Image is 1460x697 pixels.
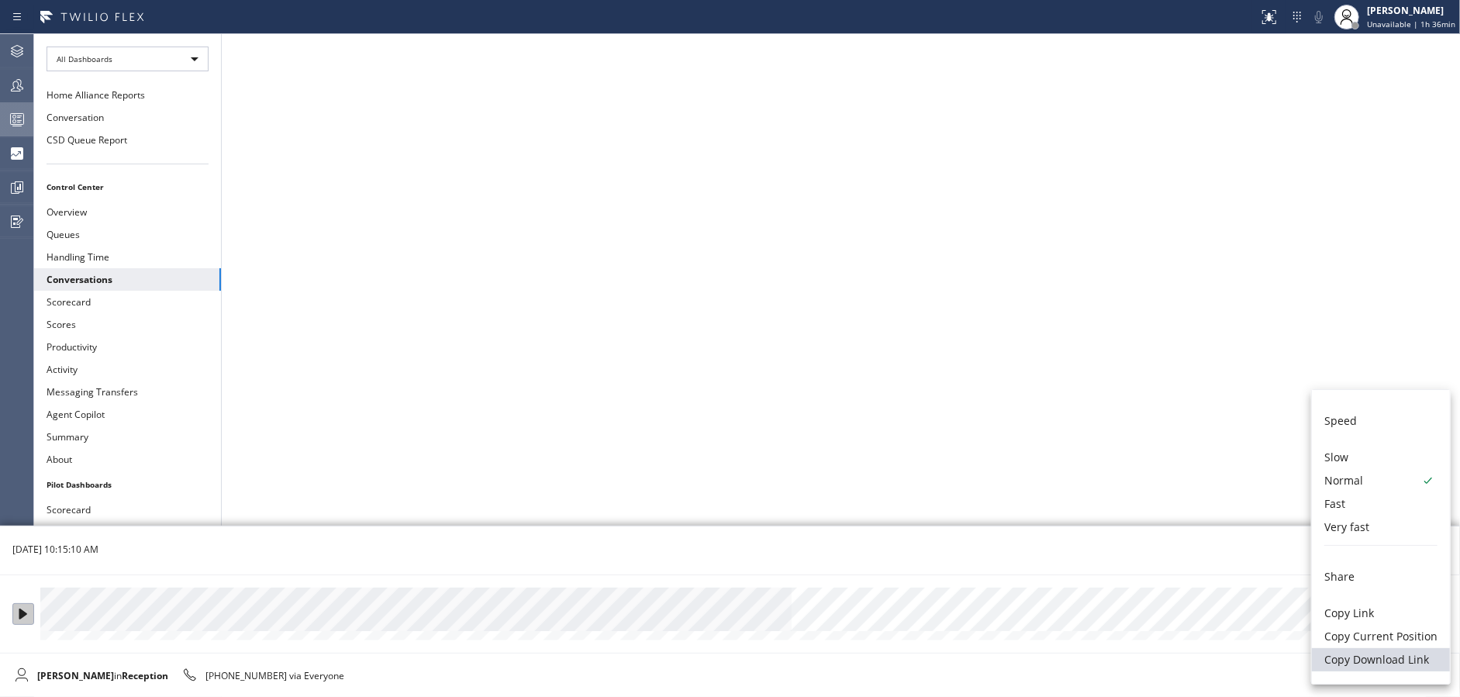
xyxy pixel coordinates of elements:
[1312,648,1450,671] li: Copy Download Link
[1312,625,1450,648] li: Copy Current Position
[1312,469,1450,492] li: Normal
[1312,390,1450,446] li: Speed
[1312,546,1450,602] li: Share
[1312,492,1450,516] li: Fast
[1312,602,1450,625] li: Copy Link
[1312,446,1450,469] li: Slow
[1312,516,1450,539] li: Very fast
